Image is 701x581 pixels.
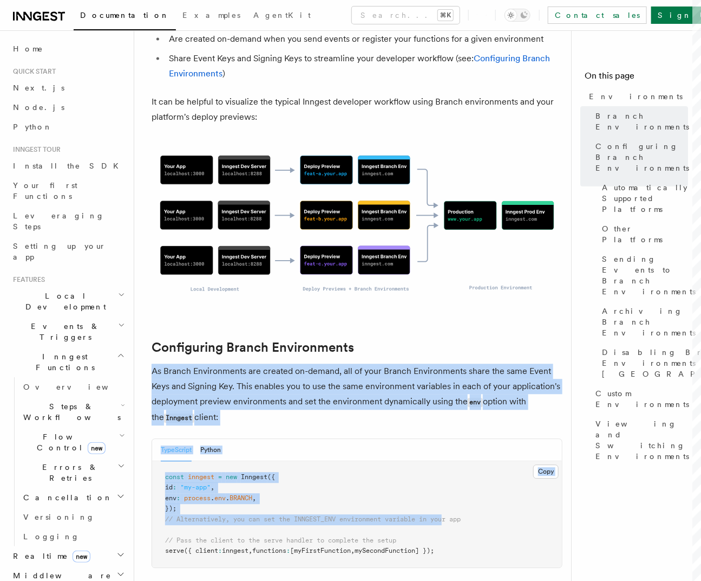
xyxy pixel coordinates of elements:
span: Examples [182,11,240,20]
button: Cancellation [19,488,127,507]
span: Quick start [9,67,56,76]
span: env [165,495,176,502]
span: : [286,547,290,555]
a: Automatically Supported Platforms [598,178,688,219]
span: id [165,484,173,492]
a: Contact sales [548,7,647,24]
a: Install the SDK [9,156,127,176]
span: Next.js [13,83,64,92]
span: . [226,495,230,502]
span: BRANCH [230,495,252,502]
button: Copy [533,465,559,479]
a: Configuring Branch Environments [169,54,550,79]
button: Toggle dark mode [505,9,530,22]
button: Events & Triggers [9,317,127,347]
span: functions [252,547,286,555]
span: Environments [589,91,683,102]
span: . [211,495,214,502]
a: Examples [176,3,247,29]
a: Configuring Branch Environments [591,137,688,178]
span: new [226,474,237,481]
span: Steps & Workflows [19,401,121,423]
span: ({ [267,474,275,481]
span: Automatically Supported Platforms [602,182,688,215]
a: Leveraging Steps [9,206,127,236]
span: Inngest tour [9,145,61,154]
a: Archiving Branch Environments [598,301,688,343]
span: "my-app" [180,484,211,492]
span: = [218,474,222,481]
a: Next.js [9,78,127,98]
span: : [218,547,222,555]
span: Overview [23,383,135,391]
button: Steps & Workflows [19,397,127,427]
a: Home [9,39,127,59]
span: Branch Environments [595,111,689,132]
div: Inngest Functions [9,377,127,546]
span: // Alternatively, you can set the INNGEST_ENV environment variable in your app [165,516,461,524]
span: new [88,442,106,454]
span: ({ client [184,547,218,555]
span: const [165,474,184,481]
span: Python [13,122,53,131]
p: It can be helpful to visualize the typical Inngest developer workflow using Branch environments a... [152,95,562,125]
span: Flow Control [19,431,119,453]
span: Versioning [23,513,95,521]
span: Your first Functions [13,181,77,201]
a: Environments [585,87,688,106]
span: Inngest [241,474,267,481]
kbd: ⌘K [438,10,453,21]
span: Events & Triggers [9,321,118,343]
a: Branch Environments [591,106,688,137]
button: Errors & Retries [19,457,127,488]
a: Your first Functions [9,176,127,206]
button: Realtimenew [9,546,127,566]
a: Viewing and Switching Environments [591,414,688,466]
code: Inngest [164,414,194,423]
span: : [173,484,176,492]
span: , [211,484,214,492]
span: Middleware [9,570,112,581]
span: Viewing and Switching Environments [595,418,689,462]
a: Custom Environments [591,384,688,414]
span: Errors & Retries [19,462,117,483]
button: Local Development [9,286,127,317]
button: Search...⌘K [352,7,460,24]
a: Other Platforms [598,219,688,249]
a: AgentKit [247,3,317,29]
span: Local Development [9,290,118,312]
span: , [252,495,256,502]
span: inngest [222,547,248,555]
a: Python [9,117,127,137]
a: Disabling Branch Environments in [GEOGRAPHIC_DATA] [598,343,688,384]
a: Setting up your app [9,236,127,267]
a: Configuring Branch Environments [152,340,354,356]
h4: On this page [585,69,688,87]
span: // Pass the client to the serve handler to complete the setup [165,537,396,545]
span: , [248,547,252,555]
a: Sending Events to Branch Environments [598,249,688,301]
span: inngest [188,474,214,481]
span: mySecondFunction] }); [355,547,434,555]
a: Node.js [9,98,127,117]
span: new [73,551,90,563]
button: Inngest Functions [9,347,127,377]
span: Configuring Branch Environments [595,141,689,173]
span: Node.js [13,103,64,112]
span: Logging [23,532,80,541]
p: As Branch Environments are created on-demand, all of your Branch Environments share the same Even... [152,364,562,426]
span: , [351,547,355,555]
span: Inngest Functions [9,351,117,373]
span: }); [165,505,176,513]
button: TypeScript [161,440,192,462]
span: Realtime [9,551,90,561]
span: process [184,495,211,502]
li: Share Event Keys and Signing Keys to streamline your developer workflow (see: ) [166,51,562,82]
span: Features [9,275,45,284]
span: Other Platforms [602,223,688,245]
img: The software development lifecycle from local development to Branch Environments to Production [152,143,562,306]
button: Python [200,440,221,462]
span: env [214,495,226,502]
a: Versioning [19,507,127,527]
span: Install the SDK [13,162,125,170]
